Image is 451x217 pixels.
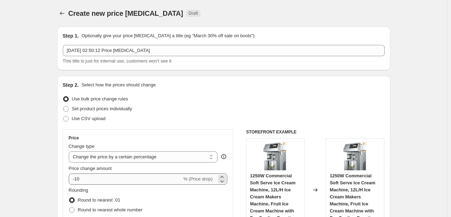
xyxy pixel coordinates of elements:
[341,142,369,170] img: 313rfC0HKCL_80x.jpg
[63,81,79,88] h2: Step 2.
[261,142,289,170] img: 313rfC0HKCL_80x.jpg
[68,9,183,17] span: Create new price [MEDICAL_DATA]
[72,106,132,111] span: Set product prices individually
[72,116,106,121] span: Use CSV upload
[69,135,79,141] h3: Price
[81,32,254,39] p: Optionally give your price [MEDICAL_DATA] a title (eg "March 30% off sale on boots")
[78,207,143,212] span: Round to nearest whole number
[220,153,227,160] div: help
[69,188,88,193] span: Rounding
[189,11,198,16] span: Draft
[57,8,67,18] button: Price change jobs
[69,166,112,171] span: Price change amount
[69,173,182,185] input: -15
[81,81,156,88] p: Select how the prices should change
[63,32,79,39] h2: Step 1.
[78,197,120,203] span: Round to nearest .01
[183,176,213,182] span: % (Price drop)
[63,45,385,56] input: 30% off holiday sale
[69,144,95,149] span: Change type
[72,96,128,101] span: Use bulk price change rules
[246,129,385,135] h6: STOREFRONT EXAMPLE
[63,58,171,64] span: This title is just for internal use, customers won't see it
